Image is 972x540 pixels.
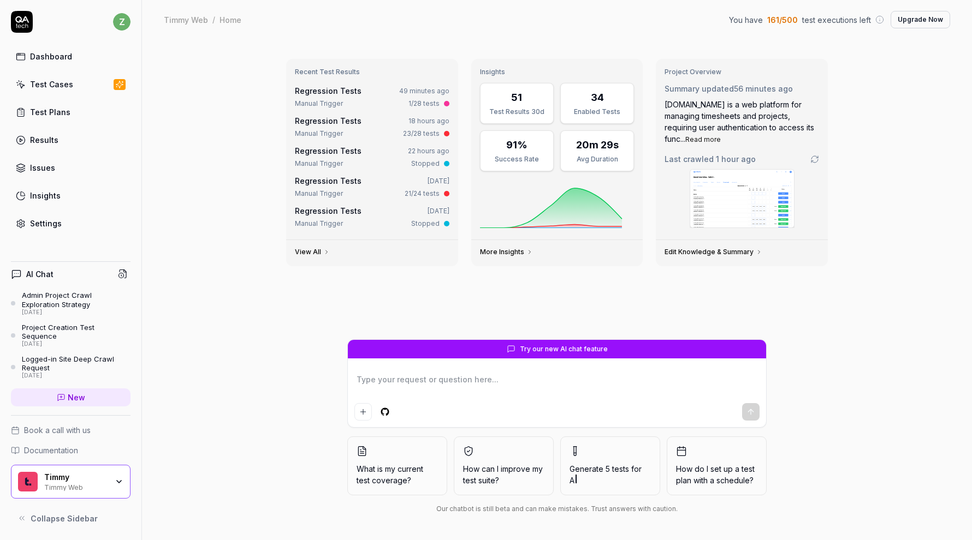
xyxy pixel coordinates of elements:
button: Upgrade Now [891,11,950,28]
div: 23/28 tests [403,129,440,139]
a: Regression Tests[DATE]Manual TriggerStopped [293,203,452,231]
div: 21/24 tests [405,189,440,199]
a: Project Creation Test Sequence[DATE] [11,323,131,348]
span: z [113,13,131,31]
a: More Insights [480,248,533,256]
a: Regression Tests [295,206,361,215]
img: Screenshot [690,170,794,227]
button: Collapse Sidebar [11,507,131,529]
time: 49 minutes ago [399,87,449,95]
time: 18 hours ago [408,117,449,125]
button: Generate 5 tests forA [560,436,660,495]
div: Manual Trigger [295,99,343,109]
button: How do I set up a test plan with a schedule? [667,436,767,495]
time: 56 minutes ago [734,84,793,93]
div: [DATE] [22,309,131,316]
div: Avg Duration [567,154,627,164]
span: test executions left [802,14,871,26]
a: Edit Knowledge & Summary [665,248,762,256]
div: / [212,14,215,25]
div: Manual Trigger [295,189,343,199]
div: [DATE] [22,340,131,348]
div: Success Rate [487,154,547,164]
h3: Recent Test Results [295,68,449,76]
div: Settings [30,218,62,229]
span: Collapse Sidebar [31,513,98,524]
div: Dashboard [30,51,72,62]
div: 34 [591,90,604,105]
span: A [570,476,574,485]
div: Manual Trigger [295,129,343,139]
a: Regression Tests [295,176,361,185]
a: Issues [11,157,131,178]
span: What is my current test coverage? [357,463,438,486]
div: 20m 29s [576,137,619,152]
span: New [68,392,85,403]
div: Logged-in Site Deep Crawl Request [22,355,131,373]
a: Dashboard [11,46,131,67]
span: Generate 5 tests for [570,463,651,486]
button: How can I improve my test suite? [454,436,554,495]
span: Summary updated [665,84,734,93]
div: Insights [30,190,61,201]
a: Results [11,129,131,151]
span: You have [729,14,763,26]
h4: AI Chat [26,268,54,280]
a: Regression Tests22 hours agoManual TriggerStopped [293,143,452,171]
a: Test Plans [11,101,131,123]
time: [DATE] [428,177,449,185]
a: Insights [11,185,131,206]
div: Stopped [411,159,440,169]
div: Test Cases [30,79,73,90]
button: Add attachment [354,403,372,421]
span: [DOMAIN_NAME] is a web platform for managing timesheets and projects, requiring user authenticati... [665,100,814,143]
div: Timmy Web [164,14,208,25]
div: Manual Trigger [295,219,343,229]
time: 1 hour ago [716,154,756,164]
span: Try our new AI chat feature [520,344,608,354]
div: 1/28 tests [408,99,440,109]
a: Go to crawling settings [810,155,819,164]
button: What is my current test coverage? [347,436,447,495]
span: Book a call with us [24,424,91,436]
div: Results [30,134,58,146]
time: 22 hours ago [408,147,449,155]
div: Manual Trigger [295,159,343,169]
div: Home [220,14,241,25]
button: Timmy LogoTimmyTimmy Web [11,465,131,499]
span: How do I set up a test plan with a schedule? [676,463,757,486]
div: 51 [511,90,522,105]
div: 91% [506,137,528,152]
div: Timmy Web [44,482,108,491]
img: Timmy Logo [18,472,38,491]
div: Issues [30,162,55,173]
div: [DATE] [22,372,131,380]
div: Enabled Tests [567,107,627,117]
a: New [11,388,131,406]
div: Timmy [44,472,108,482]
div: Test Results 30d [487,107,547,117]
span: How can I improve my test suite? [463,463,544,486]
div: Our chatbot is still beta and can make mistakes. Trust answers with caution. [347,504,767,514]
a: Documentation [11,445,131,456]
a: View All [295,248,330,256]
a: Book a call with us [11,424,131,436]
a: Test Cases [11,74,131,95]
a: Regression Tests49 minutes agoManual Trigger1/28 tests [293,83,452,111]
div: Admin Project Crawl Exploration Strategy [22,291,131,309]
span: 161 / 500 [767,14,798,26]
time: [DATE] [428,207,449,215]
a: Settings [11,213,131,234]
a: Regression Tests [295,116,361,125]
div: Project Creation Test Sequence [22,323,131,341]
a: Admin Project Crawl Exploration Strategy[DATE] [11,291,131,316]
h3: Insights [480,68,635,76]
button: Read more [685,135,721,145]
a: Logged-in Site Deep Crawl Request[DATE] [11,355,131,380]
span: Documentation [24,445,78,456]
div: Stopped [411,219,440,229]
div: Test Plans [30,106,70,118]
a: Regression Tests [295,86,361,95]
h3: Project Overview [665,68,819,76]
button: z [113,11,131,33]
